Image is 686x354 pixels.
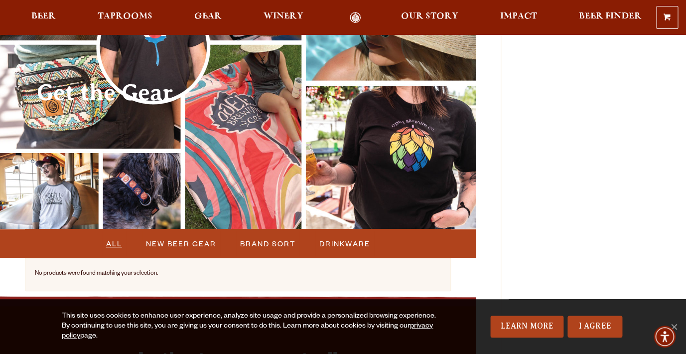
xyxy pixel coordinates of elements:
[337,12,374,23] a: Odell Home
[146,235,216,252] span: New Beer Gear
[31,12,56,20] span: Beer
[395,12,465,23] a: Our Story
[315,231,374,256] a: Drinkware
[188,12,228,23] a: Gear
[579,12,642,20] span: Beer Finder
[257,12,310,23] a: Winery
[654,326,676,348] div: Accessibility Menu
[106,235,122,252] span: All
[572,12,648,23] a: Beer Finder
[142,231,220,256] a: New Beer Gear
[264,12,303,20] span: Winery
[194,12,222,20] span: Gear
[401,12,458,20] span: Our Story
[240,235,295,252] span: Brand Sort
[319,235,370,252] span: Drinkware
[102,231,126,256] a: All
[62,312,443,342] div: This site uses cookies to enhance user experience, analyze site usage and provide a personalized ...
[567,316,622,338] a: I Agree
[98,12,152,20] span: Taprooms
[91,12,159,23] a: Taprooms
[25,258,451,291] div: No products were found matching your selection.
[494,12,544,23] a: Impact
[37,80,348,105] h2: Get the Gear
[500,12,537,20] span: Impact
[490,316,563,338] a: Learn More
[25,12,62,23] a: Beer
[236,231,299,256] a: Brand Sort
